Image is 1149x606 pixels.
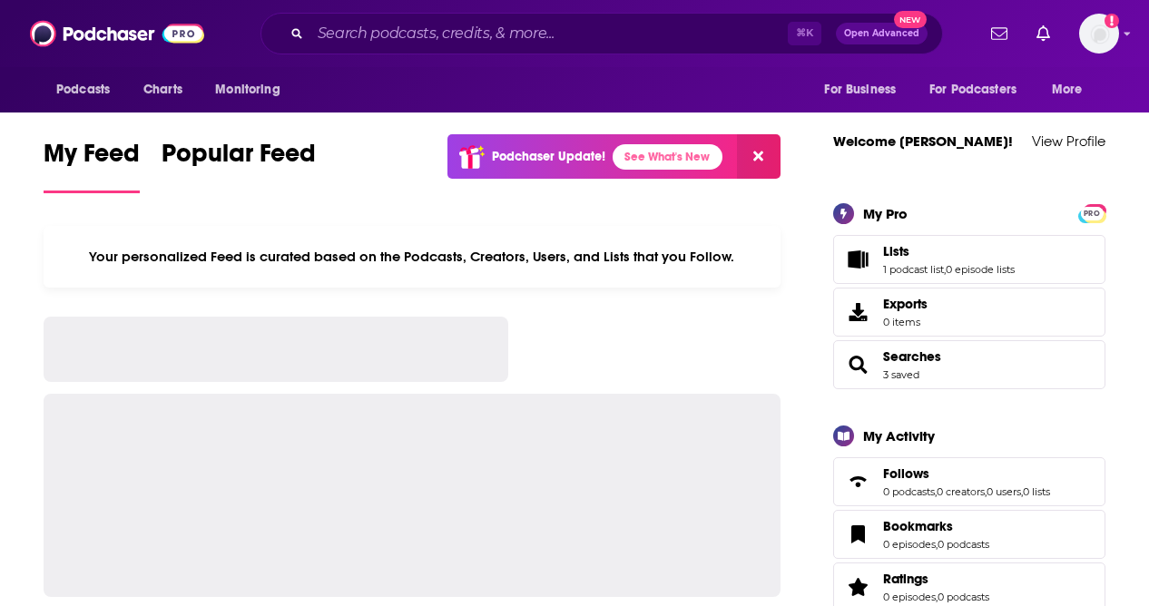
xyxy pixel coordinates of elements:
button: open menu [1039,73,1105,107]
span: , [936,591,938,603]
button: open menu [918,73,1043,107]
p: Podchaser Update! [492,149,605,164]
span: Monitoring [215,77,280,103]
span: Charts [143,77,182,103]
a: Searches [840,352,876,377]
img: Podchaser - Follow, Share and Rate Podcasts [30,16,204,51]
span: Follows [883,465,929,482]
span: For Business [824,77,896,103]
a: 0 creators [937,485,985,498]
a: Ratings [883,571,989,587]
a: 0 lists [1023,485,1050,498]
button: Show profile menu [1079,14,1119,54]
div: My Activity [863,427,935,445]
span: More [1052,77,1083,103]
a: Lists [883,243,1015,259]
a: PRO [1081,205,1103,219]
a: My Feed [44,138,140,193]
span: Podcasts [56,77,110,103]
a: Follows [840,469,876,494]
img: User Profile [1079,14,1119,54]
button: open menu [811,73,918,107]
button: Open AdvancedNew [836,23,928,44]
a: Popular Feed [162,138,316,193]
button: open menu [202,73,303,107]
span: Popular Feed [162,138,316,180]
span: My Feed [44,138,140,180]
a: Searches [883,348,941,365]
a: Follows [883,465,1050,482]
span: 0 items [883,316,928,328]
a: Exports [833,288,1105,337]
a: Ratings [840,574,876,600]
button: open menu [44,73,133,107]
span: PRO [1081,207,1103,220]
span: Exports [840,299,876,325]
div: My Pro [863,205,908,222]
span: , [944,263,946,276]
span: New [894,11,927,28]
div: Search podcasts, credits, & more... [260,13,943,54]
span: , [935,485,937,498]
a: 0 episodes [883,591,936,603]
span: Exports [883,296,928,312]
span: Follows [833,457,1105,506]
a: 0 episode lists [946,263,1015,276]
span: , [936,538,938,551]
span: Logged in as camsdkc [1079,14,1119,54]
a: Welcome [PERSON_NAME]! [833,132,1013,150]
a: View Profile [1032,132,1105,150]
a: 0 podcasts [883,485,935,498]
a: Bookmarks [883,518,989,534]
span: Lists [833,235,1105,284]
a: Bookmarks [840,522,876,547]
span: Ratings [883,571,928,587]
div: Your personalized Feed is curated based on the Podcasts, Creators, Users, and Lists that you Follow. [44,226,781,288]
a: Charts [132,73,193,107]
a: 0 podcasts [938,538,989,551]
span: Bookmarks [883,518,953,534]
a: Lists [840,247,876,272]
span: Open Advanced [844,29,919,38]
span: Lists [883,243,909,259]
a: 3 saved [883,368,919,381]
span: ⌘ K [788,22,821,45]
a: 0 podcasts [938,591,989,603]
span: , [985,485,987,498]
a: 1 podcast list [883,263,944,276]
span: For Podcasters [929,77,1016,103]
input: Search podcasts, credits, & more... [310,19,788,48]
span: , [1021,485,1023,498]
a: 0 episodes [883,538,936,551]
span: Bookmarks [833,510,1105,559]
a: See What's New [613,144,722,170]
svg: Add a profile image [1105,14,1119,28]
a: 0 users [987,485,1021,498]
a: Show notifications dropdown [1029,18,1057,49]
span: Searches [833,340,1105,389]
a: Show notifications dropdown [984,18,1015,49]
